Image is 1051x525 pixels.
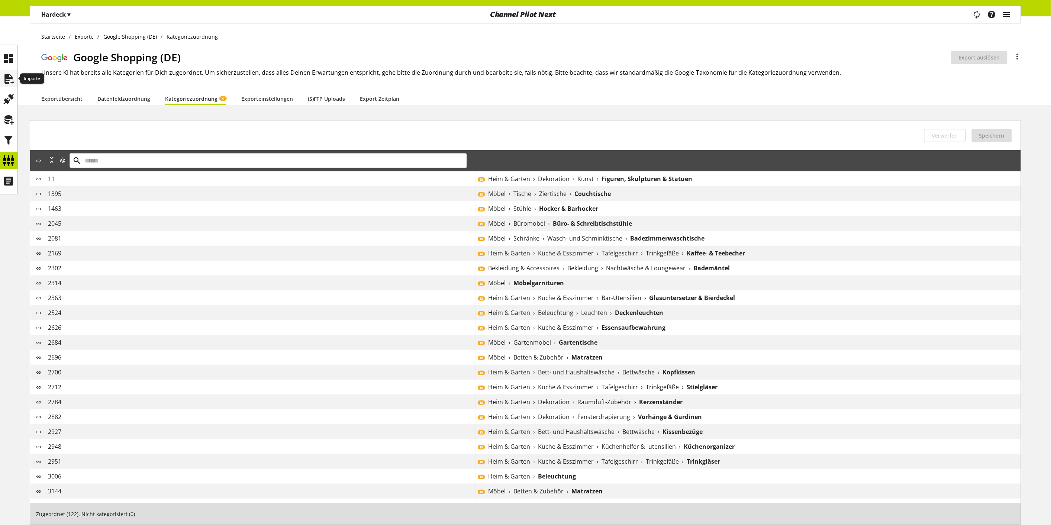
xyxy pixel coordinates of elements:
div: 2045 [48,219,476,228]
span: › [554,338,556,347]
span: KI [480,400,483,405]
a: Startseite [41,33,69,41]
span: KI [480,475,483,479]
span: › [533,397,535,406]
span: › [634,397,636,406]
span: › [597,323,599,332]
span: KI [480,222,483,226]
span: Trinkgefäße [646,249,679,258]
span: › [576,308,578,317]
span: 2626 [48,323,61,332]
span: › [567,487,568,496]
span: › [625,234,627,243]
div: Möbel › Betten & Zubehör › Matratzen [488,487,1021,496]
b: Deckenleuchten [615,308,663,317]
div: Heim & Garten › Küche & Esszimmer › Essensaufbewahrung [488,323,1021,332]
span: › [658,427,660,436]
span: › [682,249,684,258]
div: Heim & Garten › Dekoration › Kunst › Figuren, Skulpturen & Statuen [488,174,1021,183]
div: Möbel › Tische › Ziertische › Couchtische [488,189,1021,198]
span: Betten & Zubehör [513,353,564,362]
span: KI [480,252,483,256]
div: 2700 [48,368,476,377]
span: KI [480,326,483,331]
span: Ziertische [539,189,567,198]
span: Heim & Garten [488,323,530,332]
div: 2081 [48,234,476,243]
span: Heim & Garten [488,472,530,481]
span: Gartenmöbel [513,338,551,347]
span: Tafelgeschirr [602,249,638,258]
span: 2314 [48,279,61,287]
button: Export auslösen [951,51,1008,64]
a: Exportübersicht [41,95,83,103]
div: 3144 [48,487,476,496]
div: Bekleidung & Accessoires › Bekleidung › Nachtwäsche & Loungewear › Bademäntel [488,264,1021,273]
span: › [533,383,535,392]
span: › [542,234,544,243]
span: 2081 [48,234,61,242]
div: 2712 [48,383,476,392]
span: 2882 [48,413,61,421]
span: › [509,189,510,198]
div: Möbel › Stühle › Hocker & Barhocker [488,204,1021,213]
span: › [644,293,646,302]
span: KI [480,386,483,390]
span: Möbel [488,234,506,243]
span: › [534,204,536,213]
span: Küche & Esszimmer [538,383,594,392]
b: Möbelgarnituren [513,278,564,287]
span: Heim & Garten [488,383,530,392]
span: › [533,368,535,377]
span: › [658,368,660,377]
div: Heim & Garten › Dekoration › Raumduft-Zubehör › Kerzenständer [488,397,1021,406]
span: Heim & Garten [488,397,530,406]
span: Wasch- und Schminktische [547,234,622,243]
div: 2684 [48,338,476,347]
span: › [534,189,536,198]
div: Heim & Garten › Beleuchtung › Leuchten › Deckenleuchten [488,308,1021,317]
span: › [509,234,510,243]
span: › [533,174,535,183]
span: 3144 [48,487,61,495]
span: Fensterdrapierung [577,412,630,421]
span: Möbel [488,338,506,347]
span: 2524 [48,309,61,317]
span: › [618,427,619,436]
div: 2169 [48,249,476,258]
span: Heim & Garten [488,249,530,258]
p: Hardeck [41,10,70,19]
span: Beleuchtung [538,308,573,317]
span: KI [480,356,483,360]
b: Kissenbezüge [662,427,703,436]
span: KI [480,460,483,464]
b: Kaffee- & Teebecher [687,249,745,258]
span: Export auslösen [959,54,1000,61]
b: Hocker & Barhocker [539,204,598,213]
span: 11 [48,175,55,183]
a: Exporte [71,33,98,41]
b: Matratzen [571,353,603,362]
span: Bett- und Haushaltswäsche [538,427,615,436]
span: Heim & Garten [488,442,530,451]
span: 2169 [48,249,61,257]
div: Heim & Garten › Bett- und Haushaltswäsche › Bettwäsche › Kopfkissen [488,368,1021,377]
span: › [597,293,599,302]
span: KI [480,371,483,375]
span: Bekleidung & Accessoires [488,264,560,273]
span: Heim & Garten [488,412,530,421]
span: Küche & Esszimmer [538,457,594,466]
span: KI [222,96,225,101]
span: Dekoration [538,397,570,406]
span: › [573,412,574,421]
span: Verwerfen [932,132,958,139]
div: Heim & Garten › Küche & Esszimmer › Tafelgeschirr › Trinkgefäße › Kaffee- & Teebecher [488,249,1021,258]
span: Möbel [488,219,506,228]
b: Küchenorganizer [684,442,735,451]
span: KI [480,430,483,435]
span: Tafelgeschirr [602,457,638,466]
b: Büro- & Schreibtischstühle [553,219,632,228]
span: Dekoration [538,174,570,183]
span: › [509,338,510,347]
b: Matratzen [571,487,603,496]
